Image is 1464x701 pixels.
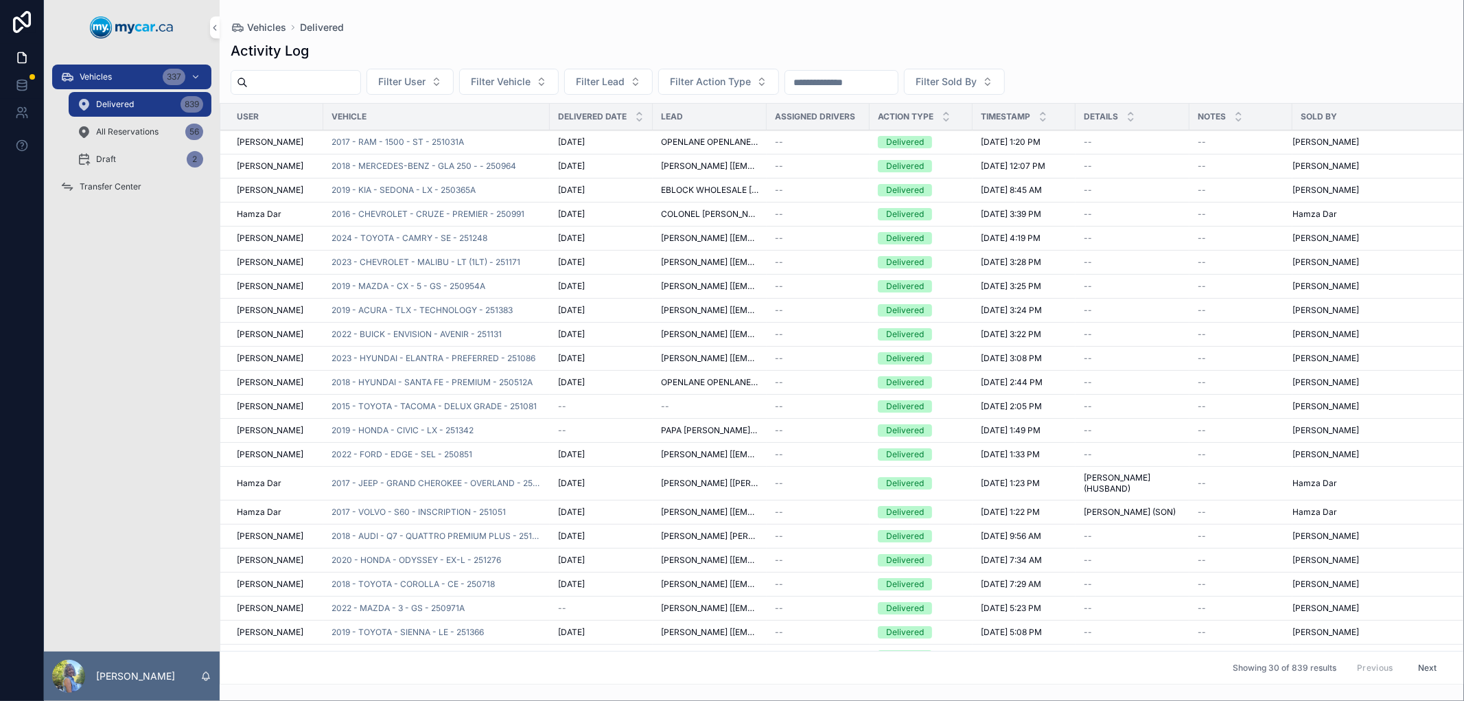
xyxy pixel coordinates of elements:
[1292,555,1359,566] span: [PERSON_NAME]
[558,329,585,340] span: [DATE]
[1084,161,1092,172] span: --
[332,425,474,436] a: 2019 - HONDA - CIVIC - LX - 251342
[1084,209,1092,220] span: --
[558,627,585,638] span: [DATE]
[661,111,683,122] span: Lead
[1084,507,1176,518] span: [PERSON_NAME] (SON)
[1084,257,1092,268] span: --
[1292,185,1359,196] span: [PERSON_NAME]
[886,578,924,590] div: Delivered
[981,555,1042,566] span: [DATE] 7:34 AM
[1084,401,1092,412] span: --
[1198,329,1206,340] span: --
[558,531,585,542] span: [DATE]
[775,233,783,244] span: --
[981,329,1041,340] span: [DATE] 3:22 PM
[1292,478,1337,489] span: Hamza Dar
[558,257,585,268] span: [DATE]
[576,75,625,89] span: Filter Lead
[775,579,783,590] span: --
[1292,281,1359,292] span: [PERSON_NAME]
[981,507,1040,518] span: [DATE] 1:22 PM
[1292,257,1359,268] span: [PERSON_NAME]
[332,531,542,542] a: 2018 - AUDI - Q7 - QUATTRO PREMIUM PLUS - 251028
[1084,449,1092,460] span: --
[661,257,758,268] span: [PERSON_NAME] [[EMAIL_ADDRESS][DOMAIN_NAME]]
[661,425,758,436] span: PAPA [PERSON_NAME] [[EMAIL_ADDRESS][DOMAIN_NAME]]
[96,99,134,110] span: Delivered
[1198,555,1206,566] span: --
[69,92,211,117] a: Delivered839
[1292,233,1359,244] span: [PERSON_NAME]
[658,69,779,95] button: Select Button
[1198,531,1206,542] span: --
[1198,449,1206,460] span: --
[237,137,303,148] span: [PERSON_NAME]
[558,449,585,460] span: [DATE]
[661,449,758,460] span: [PERSON_NAME] [[EMAIL_ADDRESS][DOMAIN_NAME]]
[332,401,537,412] span: 2015 - TOYOTA - TACOMA - DELUX GRADE - 251081
[886,256,924,268] div: Delivered
[886,477,924,490] div: Delivered
[981,161,1045,172] span: [DATE] 12:07 PM
[981,257,1041,268] span: [DATE] 3:28 PM
[1198,257,1206,268] span: --
[332,111,367,122] span: Vehicle
[237,425,303,436] span: [PERSON_NAME]
[886,352,924,365] div: Delivered
[237,603,303,614] span: [PERSON_NAME]
[1292,579,1359,590] span: [PERSON_NAME]
[775,329,783,340] span: --
[886,400,924,413] div: Delivered
[237,161,303,172] span: [PERSON_NAME]
[300,21,344,34] span: Delivered
[981,603,1041,614] span: [DATE] 5:23 PM
[886,506,924,518] div: Delivered
[332,185,476,196] span: 2019 - KIA - SEDONA - LX - 250365A
[332,555,501,566] a: 2020 - HONDA - ODYSSEY - EX-L - 251276
[886,424,924,437] div: Delivered
[237,233,303,244] span: [PERSON_NAME]
[1198,209,1206,220] span: --
[775,627,783,638] span: --
[886,328,924,341] div: Delivered
[90,16,174,38] img: App logo
[775,257,783,268] span: --
[1292,209,1337,220] span: Hamza Dar
[1084,627,1092,638] span: --
[332,257,520,268] span: 2023 - CHEVROLET - MALIBU - LT (1LT) - 251171
[44,55,220,217] div: scrollable content
[661,281,758,292] span: [PERSON_NAME] [[EMAIL_ADDRESS][DOMAIN_NAME]]
[332,478,542,489] span: 2017 - JEEP - GRAND CHEROKEE - OVERLAND - 250865
[1084,472,1181,494] span: [PERSON_NAME] (HUSBAND)
[332,507,506,518] a: 2017 - VOLVO - S60 - INSCRIPTION - 251051
[332,377,533,388] a: 2018 - HYUNDAI - SANTA FE - PREMIUM - 250512A
[661,531,758,542] span: [PERSON_NAME] [PERSON_NAME] [[EMAIL_ADDRESS][DOMAIN_NAME]]
[1084,329,1092,340] span: --
[775,507,783,518] span: --
[886,626,924,639] div: Delivered
[981,425,1041,436] span: [DATE] 1:49 PM
[916,75,977,89] span: Filter Sold By
[558,579,585,590] span: [DATE]
[237,531,303,542] span: [PERSON_NAME]
[558,478,585,489] span: [DATE]
[1084,137,1092,148] span: --
[886,304,924,317] div: Delivered
[332,603,465,614] span: 2022 - MAZDA - 3 - GS - 250971A
[237,257,303,268] span: [PERSON_NAME]
[1198,401,1206,412] span: --
[96,126,159,137] span: All Reservations
[237,507,281,518] span: Hamza Dar
[775,555,783,566] span: --
[775,401,783,412] span: --
[558,305,585,316] span: [DATE]
[332,579,495,590] span: 2018 - TOYOTA - COROLLA - CE - 250718
[332,627,484,638] a: 2019 - TOYOTA - SIENNA - LE - 251366
[1084,531,1092,542] span: --
[1198,185,1206,196] span: --
[661,137,758,148] span: OPENLANE OPENLANE [[EMAIL_ADDRESS][DOMAIN_NAME]]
